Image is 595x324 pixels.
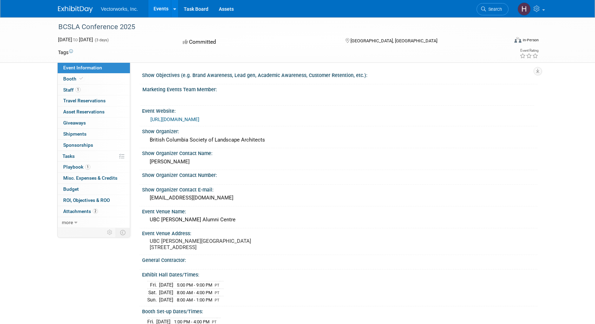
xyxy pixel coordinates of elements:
[58,6,93,13] img: ExhibitDay
[514,37,521,43] img: Format-Inperson.png
[142,185,537,193] div: Show Organizer Contact E-mail:
[177,290,212,295] span: 8:00 AM - 4:00 PM
[147,281,159,289] td: Fri.
[58,217,130,228] a: more
[147,296,159,304] td: Sun.
[468,36,539,46] div: Event Format
[63,175,117,181] span: Misc. Expenses & Credits
[58,184,130,195] a: Budget
[58,195,130,206] a: ROI, Objectives & ROO
[215,298,220,302] span: PT
[159,281,173,289] td: [DATE]
[522,37,539,43] div: In-Person
[72,37,79,42] span: to
[177,297,212,302] span: 8:00 AM - 1:00 PM
[58,37,93,42] span: [DATE] [DATE]
[350,38,437,43] span: [GEOGRAPHIC_DATA], [GEOGRAPHIC_DATA]
[520,49,538,52] div: Event Rating
[80,77,83,80] i: Booth reservation complete
[63,109,105,114] span: Asset Reservations
[62,220,73,225] span: more
[58,140,130,151] a: Sponsorships
[142,270,537,278] div: Exhibit Hall Dates/Times:
[177,282,212,288] span: 5:00 PM - 9:00 PM
[104,228,116,237] td: Personalize Event Tab Strip
[58,206,130,217] a: Attachments2
[63,120,86,126] span: Giveaways
[58,95,130,106] a: Travel Reservations
[142,70,537,79] div: Show Objectives (e.g. Brand Awareness, Lead gen, Academic Awareness, Customer Retention, etc.):
[150,238,299,250] pre: UBC [PERSON_NAME][GEOGRAPHIC_DATA] [STREET_ADDRESS]
[63,153,75,159] span: Tasks
[215,291,220,295] span: PT
[63,208,98,214] span: Attachments
[85,164,90,170] span: 1
[159,296,173,304] td: [DATE]
[147,156,532,167] div: [PERSON_NAME]
[142,126,537,135] div: Show Organizer:
[75,87,81,92] span: 1
[486,7,502,12] span: Search
[147,193,532,203] div: [EMAIL_ADDRESS][DOMAIN_NAME]
[181,36,334,48] div: Committed
[56,21,498,33] div: BCSLA Conference 2025
[116,228,130,237] td: Toggle Event Tabs
[58,162,130,172] a: Playbook1
[142,106,537,114] div: Event Website:
[94,38,109,42] span: (3 days)
[142,228,537,237] div: Event Venue Address:
[147,214,532,225] div: UBC [PERSON_NAME] Alumni Centre
[142,206,537,215] div: Event Venue Name:
[63,186,79,192] span: Budget
[142,255,537,264] div: General Contractor:
[63,142,93,148] span: Sponsorships
[150,117,199,122] a: [URL][DOMAIN_NAME]
[58,173,130,184] a: Misc. Expenses & Credits
[142,170,537,179] div: Show Organizer Contact Number:
[63,131,86,137] span: Shipments
[142,84,534,93] div: Marketing Events Team Member:
[159,289,173,296] td: [DATE]
[101,6,138,12] span: Vectorworks, Inc.
[58,85,130,95] a: Staff1
[215,283,220,288] span: PT
[58,118,130,128] a: Giveaways
[63,65,102,70] span: Event Information
[63,197,110,203] span: ROI, Objectives & ROO
[63,98,106,103] span: Travel Reservations
[142,306,537,315] div: Booth Set-up Dates/Times:
[142,148,537,157] div: Show Organizer Contact Name:
[58,129,130,139] a: Shipments
[93,208,98,214] span: 2
[58,74,130,84] a: Booth
[63,164,90,170] span: Playbook
[58,151,130,162] a: Tasks
[58,49,73,56] td: Tags
[477,3,509,15] a: Search
[518,2,531,16] img: Henry Amogu
[63,76,84,82] span: Booth
[58,106,130,117] a: Asset Reservations
[147,289,159,296] td: Sat.
[58,62,130,73] a: Event Information
[63,87,81,93] span: Staff
[147,135,532,145] div: British Columbia Society of Landscape Architects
